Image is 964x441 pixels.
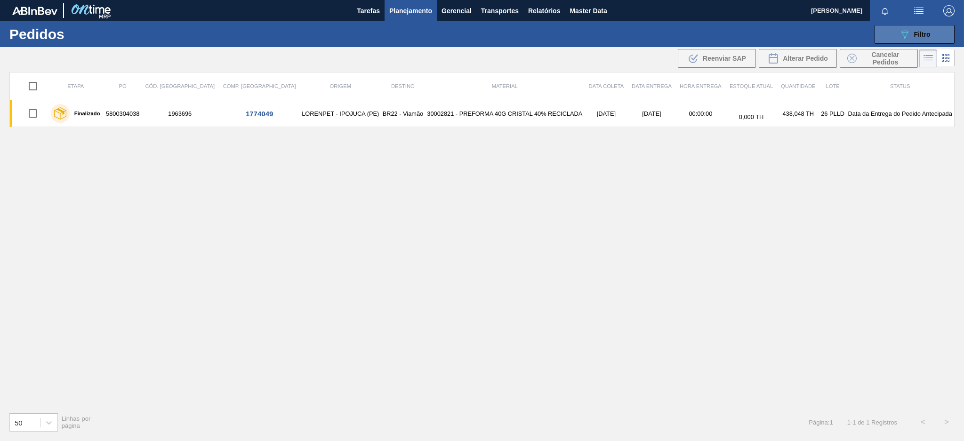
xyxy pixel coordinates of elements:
img: Logout [943,5,955,16]
span: Etapa [67,83,84,89]
h1: Pedidos [9,29,152,40]
span: 0,000 TH [739,113,763,120]
span: Master Data [570,5,607,16]
span: Material [492,83,518,89]
td: 30002821 - PREFORMA 40G CRISTAL 40% RECICLADA [425,100,585,127]
span: Data entrega [632,83,672,89]
button: Notificações [870,4,900,17]
span: Estoque atual [730,83,773,89]
span: Hora Entrega [680,83,722,89]
span: Status [890,83,910,89]
img: userActions [913,5,924,16]
td: 26 PLLD [819,100,846,127]
div: Reenviar SAP [678,49,756,68]
span: PO [119,83,127,89]
td: Data da Entrega do Pedido Antecipada [846,100,954,127]
td: [DATE] [628,100,676,127]
button: < [911,410,935,434]
div: 50 [15,418,23,426]
span: Origem [330,83,351,89]
a: Finalizado58003040381963696LORENPET - IPOJUCA (PE)BR22 - Viamão30002821 - PREFORMA 40G CRISTAL 40... [10,100,955,127]
span: Alterar Pedido [783,55,828,62]
td: BR22 - Viamão [381,100,425,127]
span: Data coleta [589,83,624,89]
div: Cancelar Pedidos em Massa [840,49,918,68]
div: Visão em Lista [919,49,937,67]
span: Comp. [GEOGRAPHIC_DATA] [223,83,296,89]
div: Visão em Cards [937,49,955,67]
label: Finalizado [70,111,100,116]
span: Quantidade [781,83,815,89]
td: 5800304038 [104,100,141,127]
div: 1774049 [220,110,299,118]
span: Tarefas [357,5,380,16]
button: > [935,410,958,434]
span: Lote [826,83,839,89]
button: Cancelar Pedidos [840,49,918,68]
button: Filtro [875,25,955,44]
span: Planejamento [389,5,432,16]
span: Reenviar SAP [703,55,746,62]
span: Cód. [GEOGRAPHIC_DATA] [145,83,215,89]
span: Cancelar Pedidos [860,51,910,66]
img: TNhmsLtSVTkK8tSr43FrP2fwEKptu5GPRR3wAAAABJRU5ErkJggg== [12,7,57,15]
div: Alterar Pedido [759,49,837,68]
span: Destino [391,83,415,89]
span: Relatórios [528,5,560,16]
td: [DATE] [585,100,628,127]
span: Filtro [914,31,931,38]
span: Transportes [481,5,519,16]
td: 00:00:00 [675,100,725,127]
span: Página : 1 [809,419,833,426]
td: LORENPET - IPOJUCA (PE) [300,100,381,127]
td: 438,048 TH [777,100,819,127]
span: Gerencial [442,5,472,16]
span: 1 - 1 de 1 Registros [847,419,897,426]
span: Linhas por página [62,415,91,429]
td: 1963696 [141,100,219,127]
